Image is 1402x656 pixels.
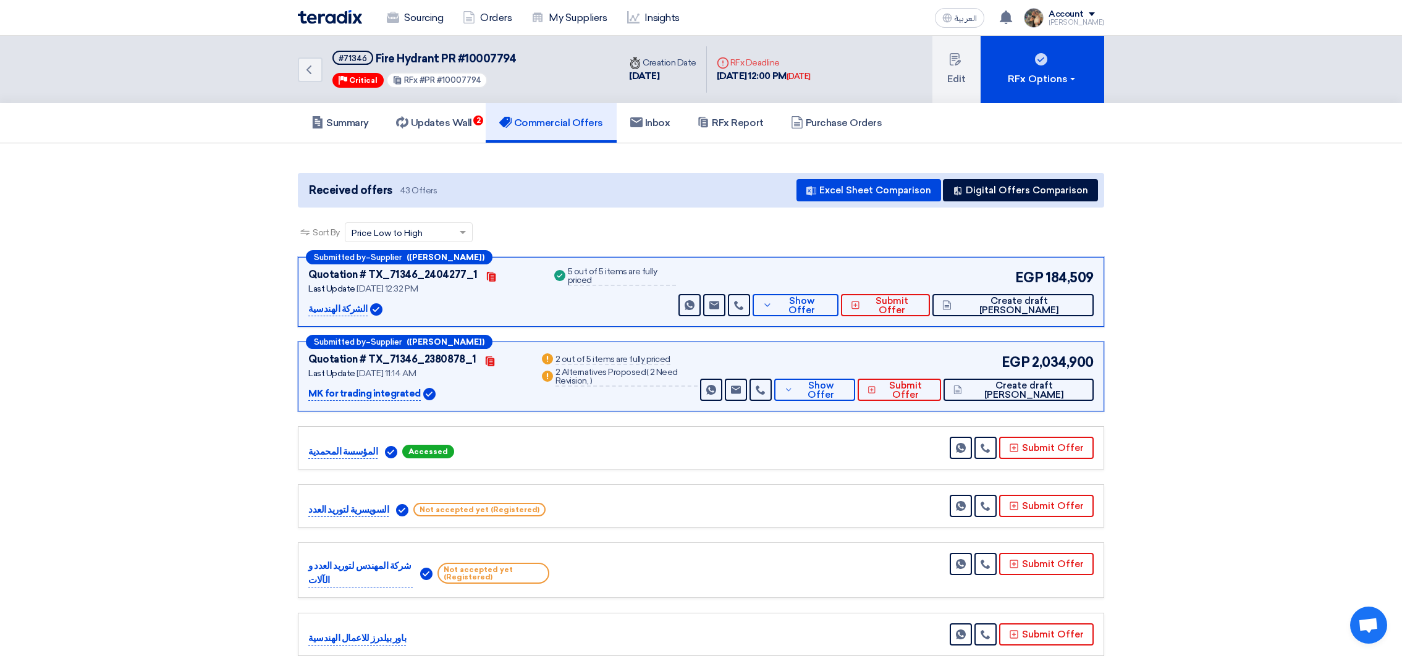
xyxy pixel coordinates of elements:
div: [DATE] [787,70,811,83]
button: Digital Offers Comparison [943,179,1098,201]
span: Submitted by [314,338,366,346]
p: MK for trading integrated [308,387,421,402]
img: Verified Account [385,446,397,458]
button: Submit Offer [999,495,1094,517]
h5: Fire Hydrant PR #10007794 [332,51,517,66]
button: RFx Options [981,36,1104,103]
span: Accessed [402,445,454,458]
img: Verified Account [370,303,382,316]
span: Supplier [371,338,402,346]
div: 5 out of 5 items are fully priced [568,267,676,286]
div: 2 Alternatives Proposed [555,368,698,387]
span: Not accepted yet (Registered) [437,563,549,584]
div: 2 out of 5 items are fully priced [555,355,670,365]
span: Submitted by [314,253,366,261]
h5: RFx Report [697,117,763,129]
span: ( [646,367,649,377]
b: ([PERSON_NAME]) [407,253,484,261]
div: Quotation # TX_71346_2380878_1 [308,352,476,367]
span: Received offers [309,182,392,199]
h5: Commercial Offers [499,117,603,129]
span: 2 Need Revision, [555,367,678,386]
button: Submit Offer [999,437,1094,459]
p: باور بيلدرز للاعمال الهندسية [308,631,406,646]
div: RFx Deadline [717,56,811,69]
span: Price Low to High [352,227,423,240]
button: Submit Offer [999,623,1094,645]
span: Last Update [308,284,355,294]
span: Show Offer [775,296,829,315]
div: RFx Options [1008,72,1078,86]
span: EGP [1015,267,1044,288]
div: Creation Date [629,56,696,69]
span: Supplier [371,253,402,261]
a: Inbox [617,103,684,143]
span: Critical [349,76,378,85]
div: [DATE] [629,69,696,83]
a: Commercial Offers [486,103,617,143]
span: Fire Hydrant PR #10007794 [376,52,517,65]
span: #PR #10007794 [420,75,481,85]
p: السويسرية لتوريد العدد [308,503,389,518]
img: Verified Account [396,504,408,516]
a: Updates Wall2 [382,103,486,143]
span: Last Update [308,368,355,379]
span: 43 Offers [400,185,437,196]
button: Edit [932,36,981,103]
button: العربية [935,8,984,28]
p: شركة المهندس لتوريد العدد و الآلات [308,559,413,587]
h5: Summary [311,117,369,129]
a: Purchase Orders [777,103,896,143]
img: file_1710751448746.jpg [1024,8,1044,28]
span: Not accepted yet (Registered) [413,503,546,516]
span: العربية [955,14,977,23]
span: Sort By [313,226,340,239]
img: Verified Account [420,568,433,580]
a: Summary [298,103,382,143]
div: [DATE] 12:00 PM [717,69,811,83]
p: المؤسسة المحمدية [308,445,378,460]
button: Submit Offer [999,553,1094,575]
span: Submit Offer [863,296,920,315]
button: Submit Offer [841,294,930,316]
span: [DATE] 12:32 PM [357,284,418,294]
span: EGP [1002,352,1030,372]
span: Show Offer [796,381,845,400]
div: Quotation # TX_71346_2404277_1 [308,267,478,282]
button: Create draft [PERSON_NAME] [932,294,1094,316]
a: RFx Report [683,103,777,143]
a: My Suppliers [522,4,617,32]
span: 184,509 [1045,267,1094,288]
button: Excel Sheet Comparison [796,179,941,201]
div: Open chat [1350,607,1387,644]
div: #71346 [339,54,367,62]
span: 2 [473,116,483,125]
div: Account [1049,9,1084,20]
button: Show Offer [774,379,855,401]
span: RFx [404,75,418,85]
span: Create draft [PERSON_NAME] [955,296,1084,315]
a: Sourcing [377,4,453,32]
span: Create draft [PERSON_NAME] [965,381,1084,400]
img: Teradix logo [298,10,362,24]
span: ) [590,376,593,386]
h5: Purchase Orders [791,117,882,129]
span: [DATE] 11:14 AM [357,368,416,379]
div: – [306,250,492,264]
div: [PERSON_NAME] [1049,19,1104,26]
button: Show Offer [753,294,838,316]
h5: Updates Wall [396,117,472,129]
img: Verified Account [423,388,436,400]
a: Insights [617,4,690,32]
button: Create draft [PERSON_NAME] [944,379,1094,401]
h5: Inbox [630,117,670,129]
a: Orders [453,4,522,32]
span: Submit Offer [879,381,932,400]
span: 2,034,900 [1032,352,1094,372]
b: ([PERSON_NAME]) [407,338,484,346]
div: – [306,335,492,349]
p: الشركة الهندسية [308,302,368,317]
button: Submit Offer [858,379,941,401]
